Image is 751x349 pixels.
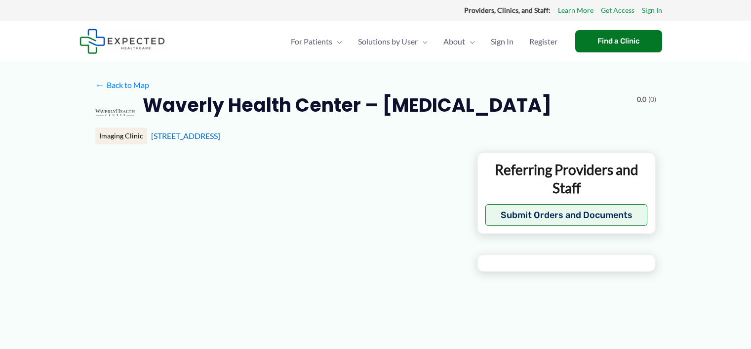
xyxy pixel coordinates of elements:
[95,78,149,92] a: ←Back to Map
[648,93,656,106] span: (0)
[485,204,648,226] button: Submit Orders and Documents
[601,4,634,17] a: Get Access
[443,24,465,59] span: About
[485,161,648,197] p: Referring Providers and Staff
[418,24,428,59] span: Menu Toggle
[151,131,220,140] a: [STREET_ADDRESS]
[283,24,565,59] nav: Primary Site Navigation
[350,24,435,59] a: Solutions by UserMenu Toggle
[291,24,332,59] span: For Patients
[283,24,350,59] a: For PatientsMenu Toggle
[464,6,551,14] strong: Providers, Clinics, and Staff:
[332,24,342,59] span: Menu Toggle
[95,128,147,144] div: Imaging Clinic
[558,4,593,17] a: Learn More
[143,93,552,117] h2: Waverly Health Center – [MEDICAL_DATA]
[483,24,521,59] a: Sign In
[637,93,646,106] span: 0.0
[465,24,475,59] span: Menu Toggle
[95,80,105,89] span: ←
[521,24,565,59] a: Register
[491,24,514,59] span: Sign In
[642,4,662,17] a: Sign In
[435,24,483,59] a: AboutMenu Toggle
[529,24,557,59] span: Register
[79,29,165,54] img: Expected Healthcare Logo - side, dark font, small
[358,24,418,59] span: Solutions by User
[575,30,662,52] a: Find a Clinic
